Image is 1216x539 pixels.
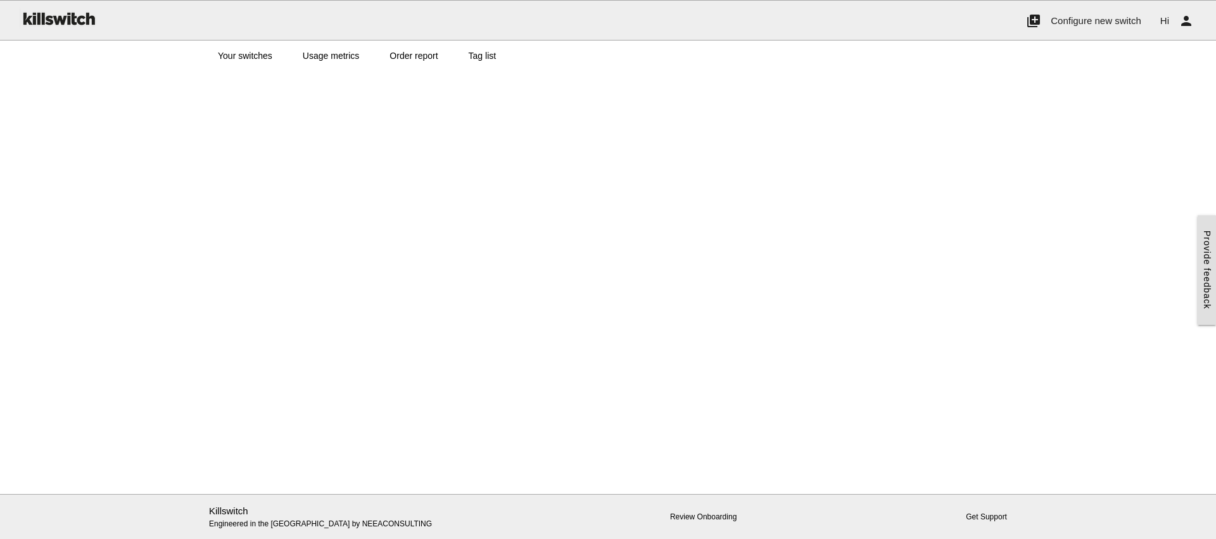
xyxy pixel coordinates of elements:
a: Tag list [453,41,512,71]
a: Get Support [966,512,1007,521]
a: Your switches [203,41,288,71]
i: person [1179,1,1194,41]
a: Provide feedback [1198,215,1216,324]
a: Killswitch [209,505,248,516]
p: Engineered in the [GEOGRAPHIC_DATA] by NEEACONSULTING [209,504,467,530]
span: Hi [1160,15,1169,26]
i: add_to_photos [1026,1,1041,41]
a: Usage metrics [288,41,374,71]
img: ks-logo-black-160-b.png [19,1,98,36]
a: Review Onboarding [670,512,737,521]
span: Configure new switch [1051,15,1141,26]
a: Order report [374,41,453,71]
